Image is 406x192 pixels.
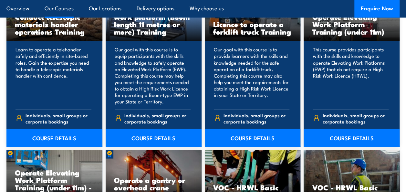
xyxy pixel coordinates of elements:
[205,129,301,147] a: COURSE DETAILS
[115,46,191,104] p: Our goal with this course is to equip participants with the skills and knowledge to safely operat...
[304,129,400,147] a: COURSE DETAILS
[224,112,289,124] span: Individuals, small groups or corporate bookings
[124,112,190,124] span: Individuals, small groups or corporate bookings
[15,13,94,35] h3: Conduct telescopic materials handler operations Training
[106,129,202,147] a: COURSE DETAILS
[312,13,391,35] h3: Operate Elevating Work Platform Training (under 11m)
[313,46,389,104] p: This course provides participants with the skills and knowledge to operate Elevating Work Platfor...
[16,46,91,104] p: Learn to operate a telehandler safely and efficiently in site-based roles. Gain the expertise you...
[323,112,389,124] span: Individuals, small groups or corporate bookings
[6,129,102,147] a: COURSE DETAILS
[213,20,292,35] h3: Licence to operate a forklift truck Training
[26,112,91,124] span: Individuals, small groups or corporate bookings
[214,46,290,104] p: Our goal with this course is to provide learners with the skills and knowledge needed for the saf...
